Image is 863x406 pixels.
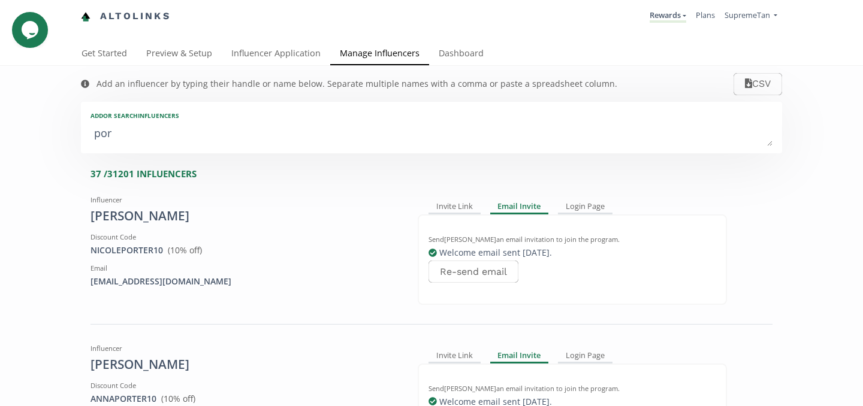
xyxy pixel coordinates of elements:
div: Login Page [558,349,612,363]
button: CSV [734,73,782,95]
a: ANNAPORTER10 [90,393,156,404]
div: Influencer [90,195,400,205]
a: Influencer Application [222,43,330,66]
span: SupremeTan [725,10,770,20]
div: Send [PERSON_NAME] an email invitation to join the program. [429,235,716,244]
iframe: chat widget [12,12,50,48]
span: ( 10 % off) [168,244,202,256]
div: Invite Link [429,349,481,363]
div: Add an influencer by typing their handle or name below. Separate multiple names with a comma or p... [96,78,617,90]
a: SupremeTan [725,10,777,23]
div: Login Page [558,200,612,214]
div: Invite Link [429,200,481,214]
div: Email Invite [490,200,549,214]
a: Preview & Setup [137,43,222,66]
a: Plans [696,10,715,20]
a: Dashboard [429,43,493,66]
div: Add or search INFLUENCERS [90,111,773,120]
a: NICOLEPORTER10 [90,244,163,256]
img: favicon-32x32.png [81,12,90,22]
div: Welcome email sent [DATE] . [429,247,716,259]
div: [PERSON_NAME] [90,356,400,374]
div: Discount Code [90,381,400,390]
div: Email Invite [490,349,549,363]
a: Altolinks [81,7,171,26]
div: Influencer [90,344,400,353]
textarea: por [90,122,773,146]
button: Re-send email [429,260,518,283]
a: Manage Influencers [330,43,429,66]
div: Discount Code [90,232,400,242]
div: Email [90,263,400,273]
div: [EMAIL_ADDRESS][DOMAIN_NAME] [90,275,400,287]
a: Rewards [650,10,686,23]
div: Send [PERSON_NAME] an email invitation to join the program. [429,384,716,393]
span: ( 10 % off) [161,393,195,404]
div: 37 / 31201 INFLUENCERS [90,168,782,180]
div: [PERSON_NAME] [90,207,400,225]
a: Get Started [72,43,137,66]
